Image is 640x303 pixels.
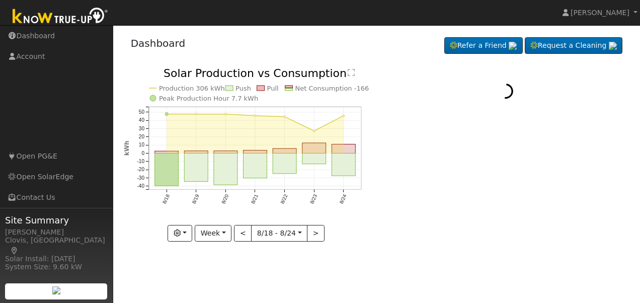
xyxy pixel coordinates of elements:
[10,247,19,255] a: Map
[5,235,108,256] div: Clovis, [GEOGRAPHIC_DATA]
[571,9,629,17] span: [PERSON_NAME]
[5,254,108,264] div: Solar Install: [DATE]
[5,227,108,238] div: [PERSON_NAME]
[525,37,622,54] a: Request a Cleaning
[8,6,113,28] img: Know True-Up
[444,37,523,54] a: Refer a Friend
[5,213,108,227] span: Site Summary
[509,42,517,50] img: retrieve
[609,42,617,50] img: retrieve
[5,262,108,272] div: System Size: 9.60 kW
[131,37,186,49] a: Dashboard
[52,286,60,294] img: retrieve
